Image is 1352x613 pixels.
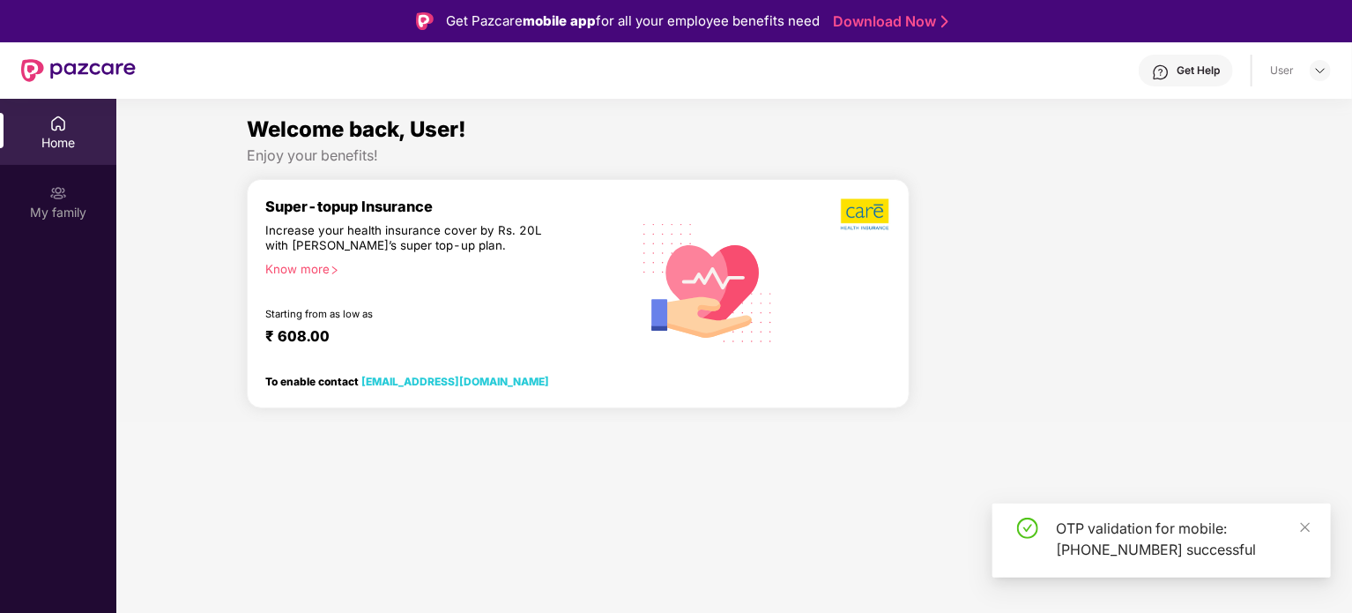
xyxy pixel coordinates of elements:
[330,265,339,275] span: right
[523,12,596,29] strong: mobile app
[247,146,1222,165] div: Enjoy your benefits!
[1313,64,1327,78] img: svg+xml;base64,PHN2ZyBpZD0iRHJvcGRvd24tMzJ4MzIiIHhtbG5zPSJodHRwOi8vd3d3LnczLm9yZy8yMDAwL3N2ZyIgd2...
[265,262,620,274] div: Know more
[1017,518,1038,539] span: check-circle
[416,12,434,30] img: Logo
[265,308,555,320] div: Starting from as low as
[1152,64,1170,81] img: svg+xml;base64,PHN2ZyBpZD0iSGVscC0zMngzMiIgeG1sbnM9Imh0dHA6Ly93d3cudzMub3JnLzIwMDAvc3ZnIiB3aWR0aD...
[361,375,549,388] a: [EMAIL_ADDRESS][DOMAIN_NAME]
[21,59,136,82] img: New Pazcare Logo
[49,184,67,202] img: svg+xml;base64,PHN2ZyB3aWR0aD0iMjAiIGhlaWdodD0iMjAiIHZpZXdCb3g9IjAgMCAyMCAyMCIgZmlsbD0ibm9uZSIgeG...
[247,116,466,142] span: Welcome back, User!
[630,202,787,362] img: svg+xml;base64,PHN2ZyB4bWxucz0iaHR0cDovL3d3dy53My5vcmcvMjAwMC9zdmciIHhtbG5zOnhsaW5rPSJodHRwOi8vd3...
[265,327,613,348] div: ₹ 608.00
[265,223,554,255] div: Increase your health insurance cover by Rs. 20L with [PERSON_NAME]’s super top-up plan.
[841,198,891,231] img: b5dec4f62d2307b9de63beb79f102df3.png
[265,375,549,387] div: To enable contact
[265,198,630,215] div: Super-topup Insurance
[1270,64,1294,78] div: User
[1299,521,1311,534] span: close
[1056,518,1310,560] div: OTP validation for mobile: [PHONE_NUMBER] successful
[1177,64,1220,78] div: Get Help
[941,12,948,31] img: Stroke
[446,11,820,32] div: Get Pazcare for all your employee benefits need
[833,12,943,31] a: Download Now
[49,115,67,132] img: svg+xml;base64,PHN2ZyBpZD0iSG9tZSIgeG1sbnM9Imh0dHA6Ly93d3cudzMub3JnLzIwMDAvc3ZnIiB3aWR0aD0iMjAiIG...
